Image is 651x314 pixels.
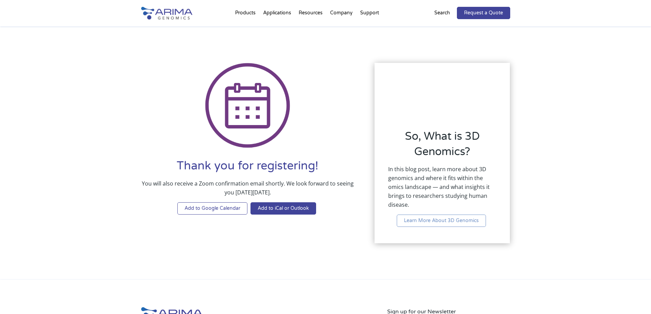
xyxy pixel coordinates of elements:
a: Add to Google Calendar [177,202,247,215]
p: In this blog post, learn more about 3D genomics and where it fits within the omics landscape — an... [388,165,496,215]
img: Icon Calendar [205,63,290,148]
img: Arima-Genomics-logo [141,7,192,19]
h1: Thank you for registering! [141,158,354,179]
a: Add to iCal or Outlook [250,202,316,215]
h2: So, What is 3D Genomics? [388,129,496,165]
p: You will also receive a Zoom confirmation email shortly. We look forward to seeing you [DATE][DATE]. [141,179,354,202]
p: Search [434,9,450,17]
a: Learn More About 3D Genomics [397,215,486,227]
a: Request a Quote [457,7,510,19]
